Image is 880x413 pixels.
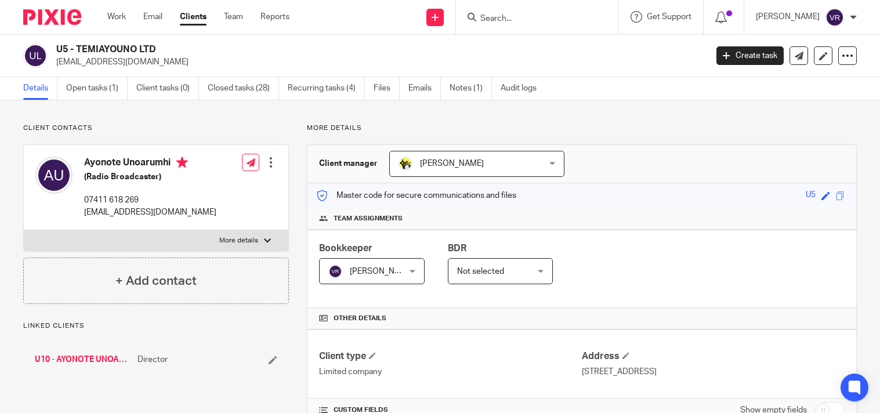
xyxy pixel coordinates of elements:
[457,267,504,276] span: Not selected
[23,124,289,133] p: Client contacts
[180,11,207,23] a: Clients
[350,267,414,276] span: [PERSON_NAME]
[399,157,412,171] img: Carine-Starbridge.jpg
[137,354,168,365] span: Director
[501,77,545,100] a: Audit logs
[756,11,820,23] p: [PERSON_NAME]
[448,244,466,253] span: BDR
[224,11,243,23] a: Team
[374,77,400,100] a: Files
[288,77,365,100] a: Recurring tasks (4)
[582,366,845,378] p: [STREET_ADDRESS]
[23,44,48,68] img: svg%3E
[450,77,492,100] a: Notes (1)
[208,77,279,100] a: Closed tasks (28)
[319,244,372,253] span: Bookkeeper
[319,158,378,169] h3: Client manager
[319,350,582,363] h4: Client type
[84,194,216,206] p: 07411 618 269
[56,44,570,56] h2: U5 - TEMIAYOUNO LTD
[420,160,484,168] span: [PERSON_NAME]
[23,77,57,100] a: Details
[806,189,816,202] div: U5
[107,11,126,23] a: Work
[307,124,857,133] p: More details
[66,77,128,100] a: Open tasks (1)
[176,157,188,168] i: Primary
[84,171,216,183] h5: (Radio Broadcaster)
[408,77,441,100] a: Emails
[23,321,289,331] p: Linked clients
[316,190,516,201] p: Master code for secure communications and files
[582,350,845,363] h4: Address
[23,9,81,25] img: Pixie
[136,77,199,100] a: Client tasks (0)
[84,157,216,171] h4: Ayonote Unoarumhi
[35,157,73,194] img: svg%3E
[334,314,386,323] span: Other details
[115,272,197,290] h4: + Add contact
[56,56,699,68] p: [EMAIL_ADDRESS][DOMAIN_NAME]
[328,265,342,278] img: svg%3E
[84,206,216,218] p: [EMAIL_ADDRESS][DOMAIN_NAME]
[825,8,844,27] img: svg%3E
[334,214,403,223] span: Team assignments
[479,14,584,24] input: Search
[260,11,289,23] a: Reports
[647,13,691,21] span: Get Support
[143,11,162,23] a: Email
[35,354,132,365] a: U10 - AYONOTE UNOARUMHI
[319,366,582,378] p: Limited company
[716,46,784,65] a: Create task
[219,236,258,245] p: More details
